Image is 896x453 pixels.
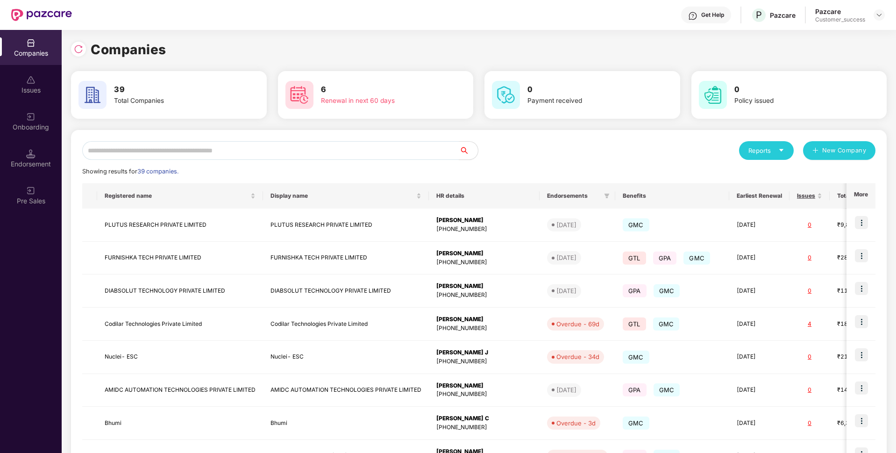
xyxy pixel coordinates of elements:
[459,141,478,160] button: search
[797,320,822,329] div: 4
[556,286,576,295] div: [DATE]
[623,351,649,364] span: GMC
[729,407,789,440] td: [DATE]
[97,341,263,374] td: Nuclei- ESC
[830,183,891,209] th: Total Premium
[623,284,647,297] span: GPA
[97,183,263,209] th: Registered name
[699,81,727,109] img: svg+xml;base64,PHN2ZyB4bWxucz0iaHR0cDovL3d3dy53My5vcmcvMjAwMC9zdmciIHdpZHRoPSI2MCIgaGVpZ2h0PSI2MC...
[855,348,868,361] img: icon
[797,386,822,395] div: 0
[26,149,36,158] img: svg+xml;base64,PHN2ZyB3aWR0aD0iMTQuNSIgaGVpZ2h0PSIxNC41IiB2aWV3Qm94PSIwIDAgMTYgMTYiIGZpbGw9Im5vbm...
[729,308,789,341] td: [DATE]
[263,209,429,242] td: PLUTUS RESEARCH PRIVATE LIMITED
[855,414,868,427] img: icon
[527,96,645,106] div: Payment received
[97,274,263,308] td: DIABSOLUT TECHNOLOGY PRIVATE LIMITED
[797,192,815,200] span: Issues
[436,282,532,291] div: [PERSON_NAME]
[429,183,540,209] th: HR details
[11,9,72,21] img: New Pazcare Logo
[654,383,680,396] span: GMC
[729,183,789,209] th: Earliest Renewal
[701,11,724,19] div: Get Help
[436,291,532,300] div: [PHONE_NUMBER]
[778,147,784,153] span: caret-down
[797,221,822,230] div: 0
[688,11,697,21] img: svg+xml;base64,PHN2ZyBpZD0iSGVscC0zMngzMiIgeG1sbnM9Imh0dHA6Ly93d3cudzMub3JnLzIwMDAvc3ZnIiB3aWR0aD...
[729,374,789,407] td: [DATE]
[855,315,868,328] img: icon
[837,386,884,395] div: ₹14,72,898.42
[547,192,600,200] span: Endorsements
[797,253,822,262] div: 0
[653,317,680,331] span: GMC
[82,168,178,175] span: Showing results for
[770,11,796,20] div: Pazcare
[436,381,532,390] div: [PERSON_NAME]
[263,374,429,407] td: AMIDC AUTOMATION TECHNOLOGIES PRIVATE LIMITED
[837,221,884,230] div: ₹9,81,767.08
[114,84,232,96] h3: 39
[436,225,532,234] div: [PHONE_NUMBER]
[855,381,868,395] img: icon
[837,192,877,200] span: Total Premium
[837,352,884,361] div: ₹21,21,640
[837,287,884,295] div: ₹11,69,830.76
[855,282,868,295] img: icon
[436,390,532,399] div: [PHONE_NUMBER]
[837,253,884,262] div: ₹28,17,206.34
[263,274,429,308] td: DIABSOLUT TECHNOLOGY PRIVATE LIMITED
[837,419,884,428] div: ₹6,37,200
[436,315,532,324] div: [PERSON_NAME]
[436,249,532,258] div: [PERSON_NAME]
[729,242,789,275] td: [DATE]
[789,183,830,209] th: Issues
[556,253,576,262] div: [DATE]
[729,209,789,242] td: [DATE]
[602,190,612,201] span: filter
[729,274,789,308] td: [DATE]
[803,141,875,160] button: plusNew Company
[97,407,263,440] td: Bhumi
[734,96,852,106] div: Policy issued
[875,11,883,19] img: svg+xml;base64,PHN2ZyBpZD0iRHJvcGRvd24tMzJ4MzIiIHhtbG5zPSJodHRwOi8vd3d3LnczLm9yZy8yMDAwL3N2ZyIgd2...
[815,16,865,23] div: Customer_success
[556,418,596,428] div: Overdue - 3d
[263,242,429,275] td: FURNISHKA TECH PRIVATE LIMITED
[846,183,875,209] th: More
[26,38,36,48] img: svg+xml;base64,PHN2ZyBpZD0iQ29tcGFuaWVzIiB4bWxucz0iaHR0cDovL3d3dy53My5vcmcvMjAwMC9zdmciIHdpZHRoPS...
[436,423,532,432] div: [PHONE_NUMBER]
[797,419,822,428] div: 0
[97,242,263,275] td: FURNISHKA TECH PRIVATE LIMITED
[74,44,83,54] img: svg+xml;base64,PHN2ZyBpZD0iUmVsb2FkLTMyeDMyIiB4bWxucz0iaHR0cDovL3d3dy53My5vcmcvMjAwMC9zdmciIHdpZH...
[615,183,729,209] th: Benefits
[623,317,646,331] span: GTL
[263,183,429,209] th: Display name
[263,407,429,440] td: Bhumi
[436,258,532,267] div: [PHONE_NUMBER]
[654,284,680,297] span: GMC
[321,84,439,96] h3: 6
[556,385,576,395] div: [DATE]
[683,252,710,265] span: GMC
[436,357,532,366] div: [PHONE_NUMBER]
[91,39,166,60] h1: Companies
[653,252,677,265] span: GPA
[137,168,178,175] span: 39 companies.
[492,81,520,109] img: svg+xml;base64,PHN2ZyB4bWxucz0iaHR0cDovL3d3dy53My5vcmcvMjAwMC9zdmciIHdpZHRoPSI2MCIgaGVpZ2h0PSI2MC...
[556,352,599,361] div: Overdue - 34d
[105,192,249,200] span: Registered name
[855,249,868,262] img: icon
[436,414,532,423] div: [PERSON_NAME] C
[263,308,429,341] td: Codilar Technologies Private Limited
[26,186,36,195] img: svg+xml;base64,PHN2ZyB3aWR0aD0iMjAiIGhlaWdodD0iMjAiIHZpZXdCb3g9IjAgMCAyMCAyMCIgZmlsbD0ibm9uZSIgeG...
[26,112,36,122] img: svg+xml;base64,PHN2ZyB3aWR0aD0iMjAiIGhlaWdodD0iMjAiIHZpZXdCb3g9IjAgMCAyMCAyMCIgZmlsbD0ibm9uZSIgeG...
[822,146,867,155] span: New Company
[97,374,263,407] td: AMIDC AUTOMATION TECHNOLOGIES PRIVATE LIMITED
[321,96,439,106] div: Renewal in next 60 days
[556,220,576,230] div: [DATE]
[797,352,822,361] div: 0
[26,75,36,85] img: svg+xml;base64,PHN2ZyBpZD0iSXNzdWVzX2Rpc2FibGVkIiB4bWxucz0iaHR0cDovL3d3dy53My5vcmcvMjAwMC9zdmciIH...
[797,287,822,295] div: 0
